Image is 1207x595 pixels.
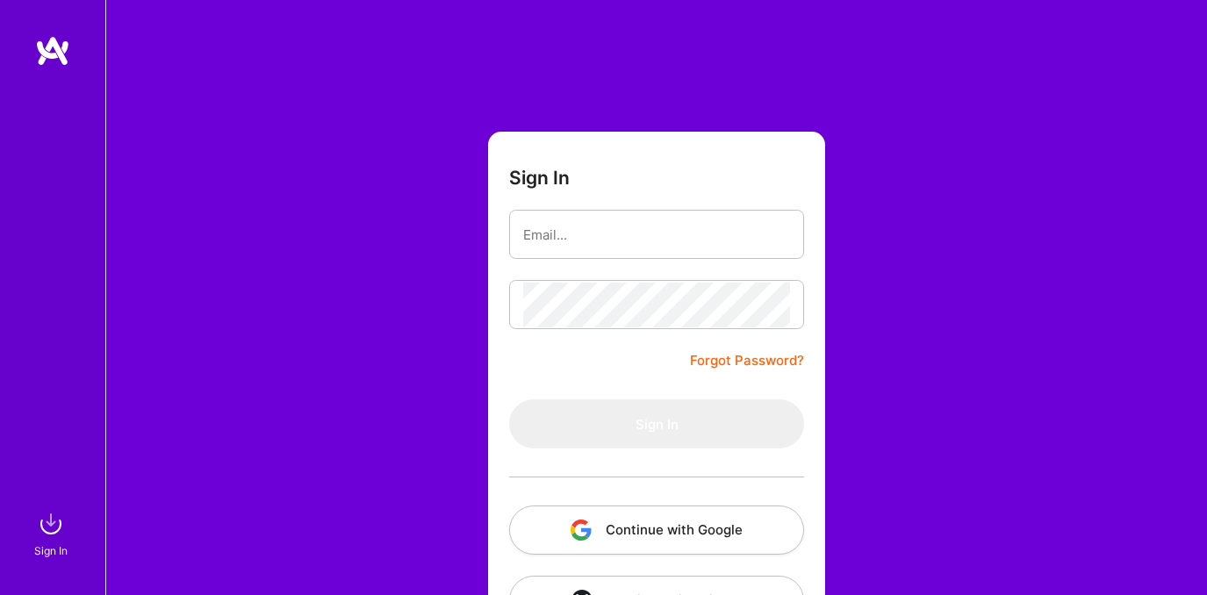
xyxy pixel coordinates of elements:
a: sign inSign In [37,506,68,560]
button: Sign In [509,399,804,448]
div: Sign In [34,541,68,560]
img: icon [571,520,592,541]
button: Continue with Google [509,505,804,555]
a: Forgot Password? [690,350,804,371]
img: sign in [33,506,68,541]
img: logo [35,35,70,67]
h3: Sign In [509,167,570,189]
input: Email... [523,212,790,257]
